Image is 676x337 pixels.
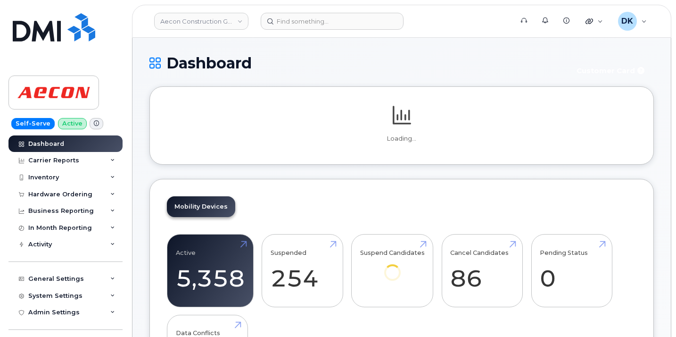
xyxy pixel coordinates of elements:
[540,240,603,302] a: Pending Status 0
[167,135,636,143] p: Loading...
[450,240,514,302] a: Cancel Candidates 86
[271,240,334,302] a: Suspended 254
[360,240,425,294] a: Suspend Candidates
[167,196,235,217] a: Mobility Devices
[149,55,564,71] h1: Dashboard
[569,62,654,79] button: Customer Card
[176,240,245,302] a: Active 5,358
